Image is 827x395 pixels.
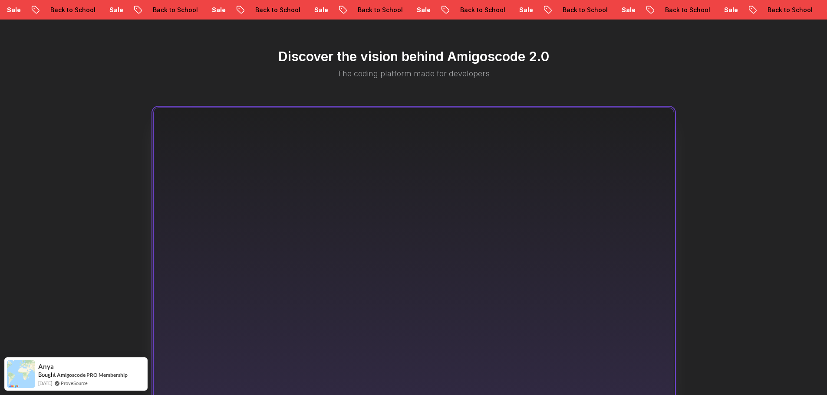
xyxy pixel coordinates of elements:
span: [DATE] [38,379,52,387]
p: Back to School [345,6,404,14]
span: Anya [38,363,54,370]
p: Back to School [242,6,301,14]
p: Sale [199,6,227,14]
p: Sale [404,6,432,14]
p: Sale [301,6,329,14]
p: Sale [96,6,124,14]
p: Sale [506,6,534,14]
a: Amigoscode PRO Membership [57,371,128,379]
p: Back to School [652,6,711,14]
p: Sale [711,6,739,14]
p: Back to School [447,6,506,14]
h2: Discover the vision behind Amigoscode 2.0 [153,49,674,64]
p: Back to School [550,6,609,14]
p: Back to School [140,6,199,14]
a: ProveSource [61,379,88,387]
img: provesource social proof notification image [7,360,35,388]
p: The coding platform made for developers [289,68,539,80]
p: Sale [609,6,636,14]
p: Back to School [37,6,96,14]
p: Back to School [755,6,814,14]
span: Bought [38,371,56,378]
